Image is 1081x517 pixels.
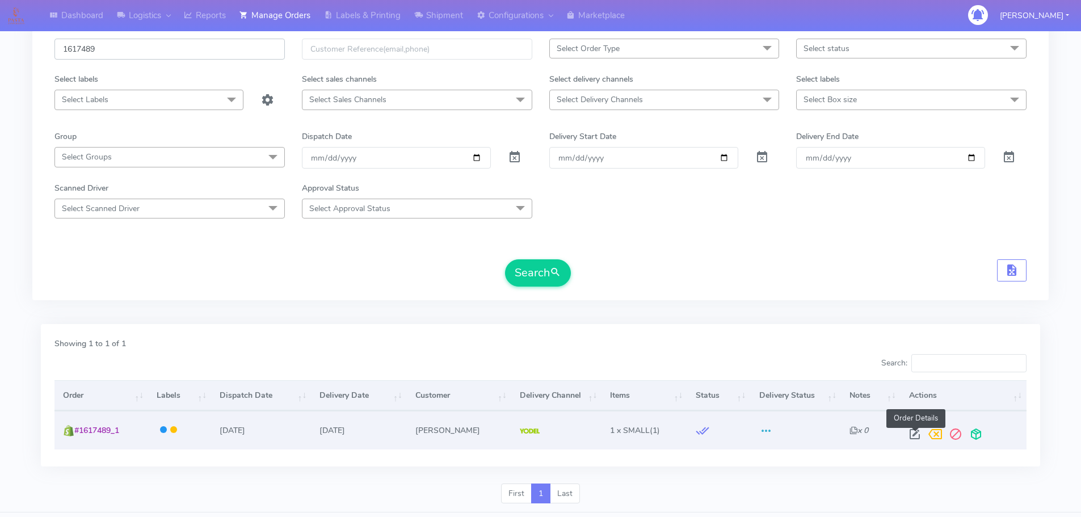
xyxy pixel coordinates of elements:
[911,354,1027,372] input: Search:
[687,380,750,411] th: Status: activate to sort column ascending
[311,411,407,449] td: [DATE]
[750,380,841,411] th: Delivery Status: activate to sort column ascending
[881,354,1027,372] label: Search:
[901,380,1027,411] th: Actions: activate to sort column ascending
[309,203,390,214] span: Select Approval Status
[211,380,311,411] th: Dispatch Date: activate to sort column ascending
[54,39,285,60] input: Order Id
[407,380,511,411] th: Customer: activate to sort column ascending
[511,380,602,411] th: Delivery Channel: activate to sort column ascending
[804,94,857,105] span: Select Box size
[796,73,840,85] label: Select labels
[804,43,849,54] span: Select status
[62,203,140,214] span: Select Scanned Driver
[62,94,108,105] span: Select Labels
[54,338,126,350] label: Showing 1 to 1 of 1
[311,380,407,411] th: Delivery Date: activate to sort column ascending
[557,43,620,54] span: Select Order Type
[302,131,352,142] label: Dispatch Date
[54,182,108,194] label: Scanned Driver
[841,380,901,411] th: Notes: activate to sort column ascending
[602,380,687,411] th: Items: activate to sort column ascending
[407,411,511,449] td: [PERSON_NAME]
[302,39,532,60] input: Customer Reference(email,phone)
[557,94,643,105] span: Select Delivery Channels
[610,425,650,436] span: 1 x SMALL
[148,380,211,411] th: Labels: activate to sort column ascending
[549,131,616,142] label: Delivery Start Date
[74,425,119,436] span: #1617489_1
[549,73,633,85] label: Select delivery channels
[520,428,540,434] img: Yodel
[505,259,571,287] button: Search
[991,4,1078,27] button: [PERSON_NAME]
[63,425,74,436] img: shopify.png
[302,73,377,85] label: Select sales channels
[54,131,77,142] label: Group
[54,73,98,85] label: Select labels
[610,425,660,436] span: (1)
[302,182,359,194] label: Approval Status
[796,131,859,142] label: Delivery End Date
[531,484,550,504] a: 1
[62,152,112,162] span: Select Groups
[309,94,386,105] span: Select Sales Channels
[211,411,311,449] td: [DATE]
[849,425,868,436] i: x 0
[54,380,148,411] th: Order: activate to sort column ascending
